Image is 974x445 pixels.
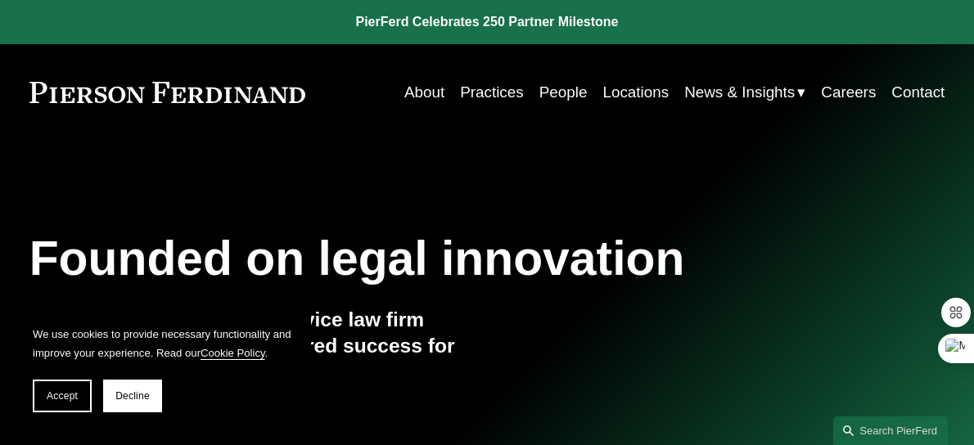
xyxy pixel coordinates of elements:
span: News & Insights [684,79,795,106]
a: People [539,77,588,108]
a: folder dropdown [684,77,805,108]
button: Decline [103,380,162,412]
h4: We are a tech-driven, full-service law firm delivering outcomes and shared success for our global... [29,307,487,384]
a: Careers [821,77,876,108]
span: Decline [115,390,150,402]
button: Accept [33,380,92,412]
p: We use cookies to provide necessary functionality and improve your experience. Read our . [33,325,295,363]
a: Contact [891,77,945,108]
h1: Founded on legal innovation [29,231,792,285]
a: Locations [602,77,669,108]
a: Cookie Policy [201,347,265,359]
span: Accept [47,390,78,402]
section: Cookie banner [16,308,311,429]
a: About [404,77,444,108]
a: Search this site [833,416,948,445]
a: Practices [460,77,524,108]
